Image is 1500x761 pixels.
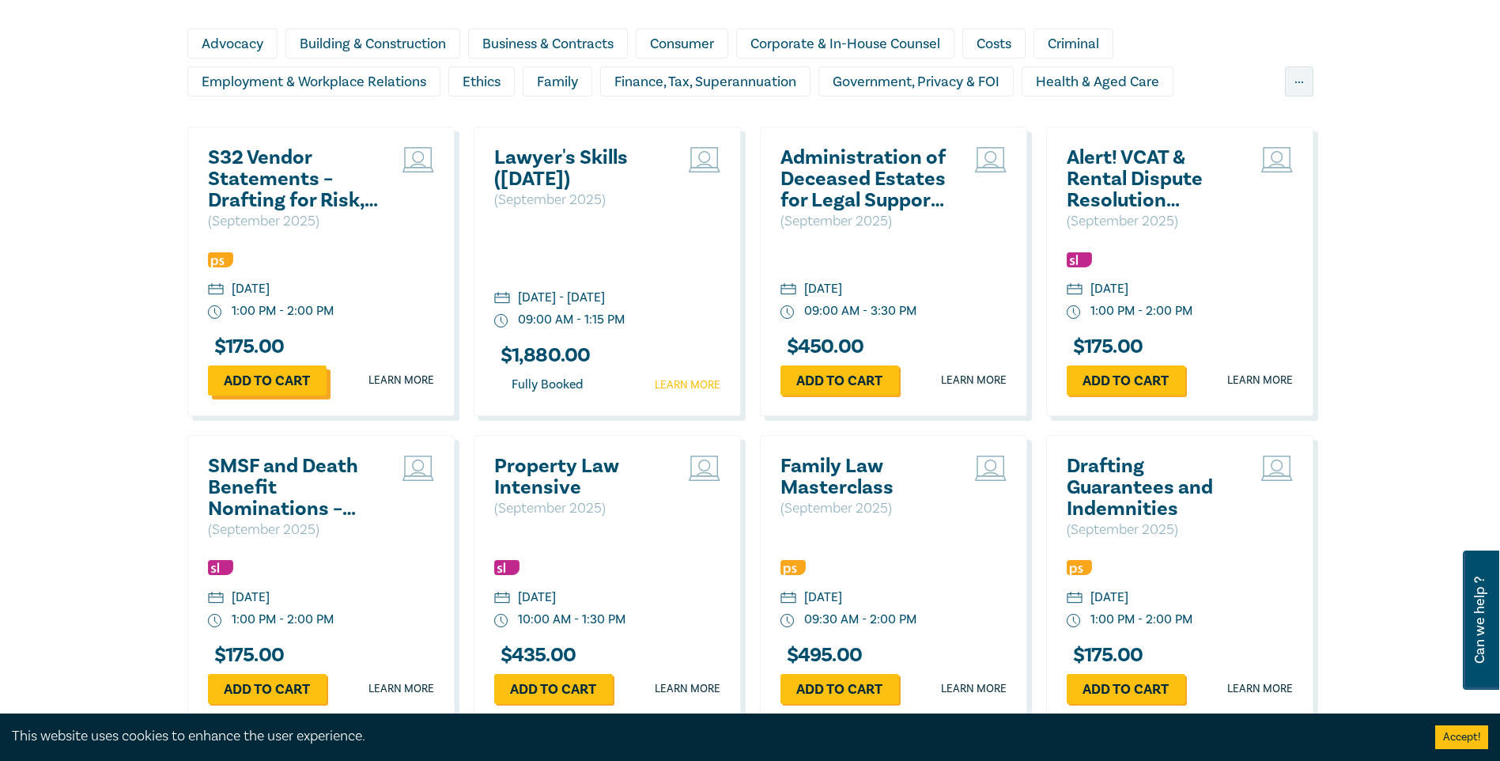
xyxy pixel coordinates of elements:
p: ( September 2025 ) [1067,211,1237,232]
div: 1:00 PM - 2:00 PM [232,611,334,629]
a: Learn more [655,377,720,393]
img: calendar [780,283,796,297]
div: Corporate & In-House Counsel [736,28,954,59]
div: [DATE] [804,589,842,607]
div: Costs [962,28,1026,59]
div: Advocacy [187,28,278,59]
img: watch [208,305,222,320]
h2: Lawyer's Skills ([DATE]) [494,147,664,190]
a: SMSF and Death Benefit Nominations – Complexity, Validity & Capacity [208,456,378,520]
a: Property Law Intensive [494,456,664,498]
h3: $ 175.00 [208,645,285,666]
h3: $ 175.00 [1067,336,1143,358]
a: Learn more [941,681,1007,697]
div: 09:30 AM - 2:00 PM [804,611,916,629]
img: watch [494,614,508,628]
div: Government, Privacy & FOI [818,66,1014,97]
a: Add to cart [208,674,327,704]
img: calendar [494,292,510,306]
h3: $ 175.00 [208,336,285,358]
img: Substantive Law [494,560,520,575]
img: Substantive Law [1067,252,1092,267]
img: watch [780,614,795,628]
a: Learn more [368,681,434,697]
div: [DATE] [804,280,842,298]
div: Finance, Tax, Superannuation [600,66,810,97]
div: Health & Aged Care [1022,66,1173,97]
img: calendar [208,592,224,606]
div: ... [1285,66,1313,97]
span: Can we help ? [1472,560,1487,680]
img: Professional Skills [780,560,806,575]
a: Administration of Deceased Estates for Legal Support Staff ([DATE]) [780,147,950,211]
div: Consumer [636,28,728,59]
div: [DATE] [1090,589,1128,607]
p: ( September 2025 ) [494,190,664,210]
img: Live Stream [1261,147,1293,172]
div: 09:00 AM - 1:15 PM [518,311,625,329]
img: Live Stream [402,456,434,481]
img: Live Stream [975,456,1007,481]
div: 09:00 AM - 3:30 PM [804,302,916,320]
img: Live Stream [1261,456,1293,481]
img: watch [780,305,795,320]
a: Add to cart [1067,674,1185,704]
img: watch [1067,614,1081,628]
p: ( September 2025 ) [780,211,950,232]
div: Fully Booked [494,374,600,396]
div: [DATE] [1090,280,1128,298]
img: watch [1067,305,1081,320]
p: ( September 2025 ) [780,498,950,519]
div: Litigation & Dispute Resolution [557,104,778,134]
img: calendar [780,592,796,606]
div: Family [523,66,592,97]
a: Alert! VCAT & Rental Dispute Resolution Victoria Reforms 2025 [1067,147,1237,211]
img: calendar [1067,592,1082,606]
a: Family Law Masterclass [780,456,950,498]
div: [DATE] [232,280,270,298]
h3: $ 435.00 [494,645,576,666]
a: Learn more [941,373,1007,388]
div: [DATE] - [DATE] [518,289,605,307]
a: Add to cart [780,674,899,704]
div: [DATE] [232,589,270,607]
div: 10:00 AM - 1:30 PM [518,611,625,629]
a: Add to cart [1067,365,1185,396]
h3: $ 175.00 [1067,645,1143,666]
h3: $ 450.00 [780,336,864,358]
img: calendar [494,592,510,606]
img: Substantive Law [208,560,233,575]
div: Ethics [448,66,515,97]
p: ( September 2025 ) [494,498,664,519]
img: Live Stream [689,456,720,481]
img: Live Stream [402,147,434,172]
a: Add to cart [208,365,327,396]
p: ( September 2025 ) [208,520,378,540]
img: watch [494,314,508,328]
img: Professional Skills [208,252,233,267]
a: Add to cart [494,674,613,704]
a: S32 Vendor Statements – Drafting for Risk, Clarity & Compliance [208,147,378,211]
img: Live Stream [975,147,1007,172]
div: Migration [786,104,875,134]
div: [DATE] [518,589,556,607]
h3: $ 1,880.00 [494,345,591,366]
button: Accept cookies [1435,725,1488,749]
div: Criminal [1033,28,1113,59]
a: Drafting Guarantees and Indemnities [1067,456,1237,520]
img: Professional Skills [1067,560,1092,575]
a: Add to cart [780,365,899,396]
div: 1:00 PM - 2:00 PM [232,302,334,320]
img: calendar [208,283,224,297]
a: Learn more [1227,373,1293,388]
div: Building & Construction [285,28,460,59]
a: Learn more [1227,681,1293,697]
div: This website uses cookies to enhance the user experience. [12,726,1411,747]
